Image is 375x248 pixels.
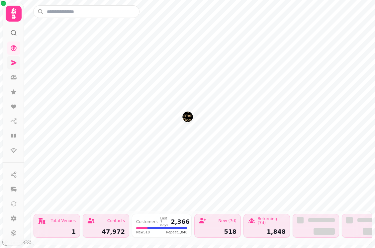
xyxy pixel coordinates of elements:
[51,219,76,223] div: Total Venues
[136,230,150,235] span: New 518
[218,219,236,223] div: New (7d)
[171,219,190,225] div: 2,366
[257,217,286,225] div: Returning (7d)
[166,230,187,235] span: Repeat 1,848
[182,112,193,122] button: The Farmers Dog
[248,229,286,235] div: 1,848
[87,229,125,235] div: 47,972
[160,217,168,227] div: Last 7 days
[107,219,125,223] div: Contacts
[199,229,236,235] div: 518
[2,238,31,246] a: Mapbox logo
[136,220,158,224] div: Customers
[182,112,193,124] div: Map marker
[38,229,76,235] div: 1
